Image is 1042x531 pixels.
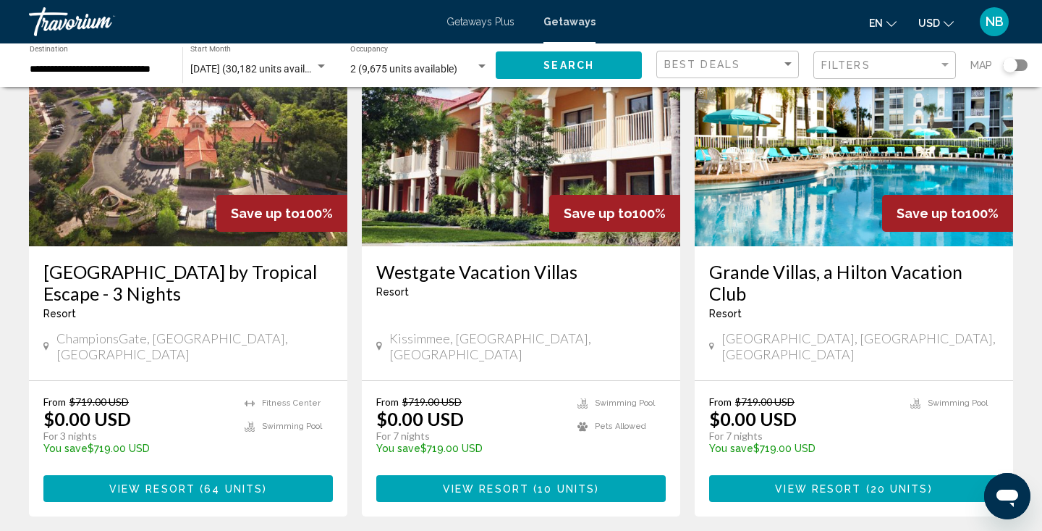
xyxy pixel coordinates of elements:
[861,483,932,495] span: ( )
[984,473,1030,519] iframe: Button to launch messaging window
[538,483,595,495] span: 10 units
[869,17,883,29] span: en
[376,261,666,283] a: Westgate Vacation Villas
[376,408,464,430] p: $0.00 USD
[69,396,129,408] span: $719.00 USD
[709,443,896,454] p: $719.00 USD
[595,398,655,408] span: Swimming Pool
[43,261,333,304] a: [GEOGRAPHIC_DATA] by Tropical Escape - 3 Nights
[549,195,680,232] div: 100%
[376,443,563,454] p: $719.00 USD
[43,408,131,430] p: $0.00 USD
[664,59,795,71] mat-select: Sort by
[43,396,66,408] span: From
[496,51,642,78] button: Search
[882,195,1013,232] div: 100%
[975,7,1013,37] button: User Menu
[928,398,988,408] span: Swimming Pool
[709,475,999,502] button: View Resort(20 units)
[376,286,409,298] span: Resort
[204,483,263,495] span: 64 units
[897,206,965,221] span: Save up to
[813,51,956,80] button: Filter
[709,396,732,408] span: From
[402,396,462,408] span: $719.00 USD
[376,430,563,443] p: For 7 nights
[595,422,646,431] span: Pets Allowed
[871,483,928,495] span: 20 units
[543,60,594,72] span: Search
[109,483,195,495] span: View Resort
[389,330,666,362] span: Kissimmee, [GEOGRAPHIC_DATA], [GEOGRAPHIC_DATA]
[376,396,399,408] span: From
[362,14,680,246] img: 0899E01L.jpg
[709,430,896,443] p: For 7 nights
[376,443,420,454] span: You save
[821,59,871,71] span: Filters
[43,443,88,454] span: You save
[216,195,347,232] div: 100%
[262,422,322,431] span: Swimming Pool
[29,7,432,36] a: Travorium
[529,483,599,495] span: ( )
[564,206,632,221] span: Save up to
[709,443,753,454] span: You save
[775,483,861,495] span: View Resort
[970,55,992,75] span: Map
[986,14,1004,29] span: NB
[443,483,529,495] span: View Resort
[735,396,795,408] span: $719.00 USD
[43,475,333,502] button: View Resort(64 units)
[664,59,740,70] span: Best Deals
[709,261,999,304] a: Grande Villas, a Hilton Vacation Club
[43,430,230,443] p: For 3 nights
[350,63,457,75] span: 2 (9,675 units available)
[869,12,897,33] button: Change language
[262,398,321,408] span: Fitness Center
[721,330,999,362] span: [GEOGRAPHIC_DATA], [GEOGRAPHIC_DATA], [GEOGRAPHIC_DATA]
[709,308,742,319] span: Resort
[195,483,267,495] span: ( )
[56,330,333,362] span: ChampionsGate, [GEOGRAPHIC_DATA], [GEOGRAPHIC_DATA]
[918,12,954,33] button: Change currency
[709,408,797,430] p: $0.00 USD
[695,14,1013,246] img: 3996O02X.jpg
[231,206,300,221] span: Save up to
[446,16,514,28] a: Getaways Plus
[918,17,940,29] span: USD
[43,443,230,454] p: $719.00 USD
[43,308,76,319] span: Resort
[190,63,327,75] span: [DATE] (30,182 units available)
[376,475,666,502] button: View Resort(10 units)
[29,14,347,246] img: RX07E01X.jpg
[543,16,596,28] a: Getaways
